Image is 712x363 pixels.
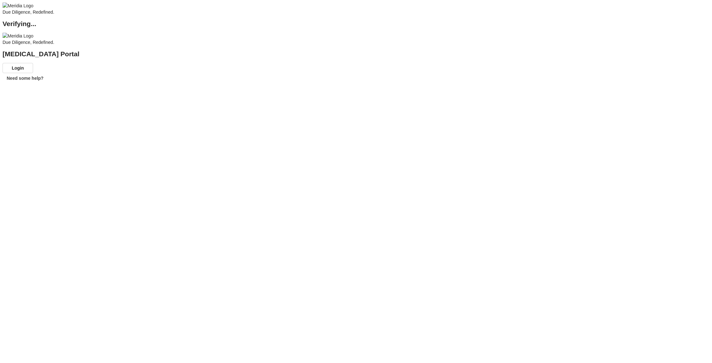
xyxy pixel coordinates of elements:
img: Meridia Logo [3,3,33,9]
img: Meridia Logo [3,33,33,39]
h2: Verifying... [3,21,709,27]
button: Need some help? [3,73,48,83]
span: Due Diligence, Redefined. [3,40,54,45]
h2: [MEDICAL_DATA] Portal [3,51,709,57]
span: Due Diligence, Redefined. [3,10,54,15]
button: Login [3,63,33,73]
